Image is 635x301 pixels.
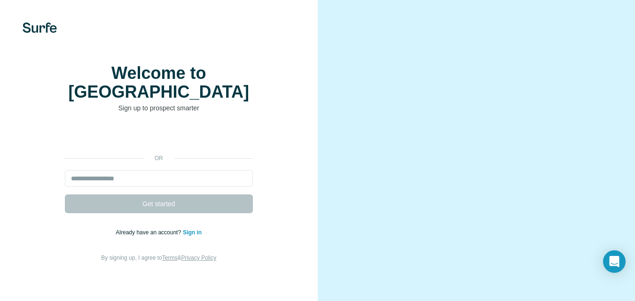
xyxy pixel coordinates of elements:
a: Privacy Policy [181,255,216,261]
a: Terms [162,255,178,261]
span: Already have an account? [116,229,183,236]
span: By signing up, I agree to & [101,255,216,261]
img: Surfe's logo [23,23,57,33]
h1: Welcome to [GEOGRAPHIC_DATA] [65,64,253,101]
p: or [144,154,174,162]
div: Open Intercom Messenger [603,250,626,273]
a: Sign in [183,229,202,236]
p: Sign up to prospect smarter [65,103,253,113]
iframe: Sign in with Google Button [60,127,258,147]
